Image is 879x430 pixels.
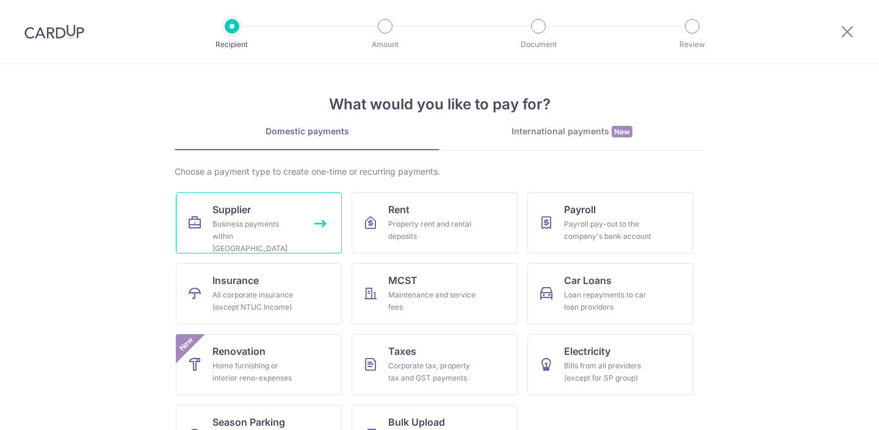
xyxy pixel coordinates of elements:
[527,334,693,395] a: ElectricityBills from all providers (except for SP group)
[176,334,197,354] span: New
[388,273,418,288] span: MCST
[212,415,285,429] span: Season Parking
[212,218,300,255] div: Business payments within [GEOGRAPHIC_DATA]
[527,192,693,253] a: PayrollPayroll pay-out to the company's bank account
[388,289,476,313] div: Maintenance and service fees
[187,38,277,51] p: Recipient
[388,415,445,429] span: Bulk Upload
[352,334,518,395] a: TaxesCorporate tax, property tax and GST payments
[212,202,251,217] span: Supplier
[564,289,652,313] div: Loan repayments to car loan providers
[340,38,430,51] p: Amount
[176,192,342,253] a: SupplierBusiness payments within [GEOGRAPHIC_DATA]
[352,263,518,324] a: MCSTMaintenance and service fees
[564,360,652,384] div: Bills from all providers (except for SP group)
[564,344,610,359] span: Electricity
[564,218,652,242] div: Payroll pay-out to the company's bank account
[612,126,632,137] span: New
[493,38,584,51] p: Document
[647,38,737,51] p: Review
[175,125,440,137] div: Domestic payments
[564,202,596,217] span: Payroll
[175,166,704,178] div: Choose a payment type to create one-time or recurring payments.
[527,263,693,324] a: Car LoansLoan repayments to car loan providers
[440,125,704,138] div: International payments
[388,202,410,217] span: Rent
[176,334,342,395] a: RenovationHome furnishing or interior reno-expensesNew
[212,273,259,288] span: Insurance
[176,263,342,324] a: InsuranceAll corporate insurance (except NTUC Income)
[388,344,416,359] span: Taxes
[212,360,300,384] div: Home furnishing or interior reno-expenses
[564,273,612,288] span: Car Loans
[24,24,84,39] img: CardUp
[388,360,476,384] div: Corporate tax, property tax and GST payments
[212,289,300,313] div: All corporate insurance (except NTUC Income)
[175,93,704,115] h4: What would you like to pay for?
[212,344,266,359] span: Renovation
[352,192,518,253] a: RentProperty rent and rental deposits
[388,218,476,242] div: Property rent and rental deposits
